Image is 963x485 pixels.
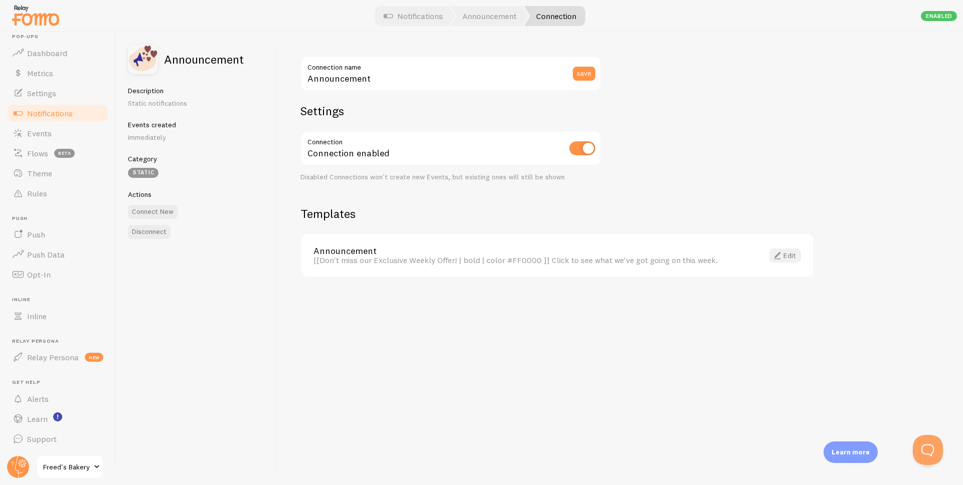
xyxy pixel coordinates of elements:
[12,34,109,40] span: Pop-ups
[6,347,109,367] a: Relay Persona new
[300,131,601,167] div: Connection enabled
[27,88,56,98] span: Settings
[27,311,47,321] span: Inline
[27,352,79,362] span: Relay Persona
[6,43,109,63] a: Dashboard
[12,215,109,222] span: Push
[6,409,109,429] a: Learn
[27,128,52,138] span: Events
[313,256,751,265] div: [[Don't miss our Exclusive Weekly Offer! | bold | color #FF0000 ]] Click to see what we've got go...
[913,435,943,465] iframe: Help Scout Beacon - Open
[12,379,109,386] span: Get Help
[43,461,91,473] span: Freed's Bakery
[12,297,109,303] span: Inline
[128,98,264,108] p: Static notifications
[128,120,264,129] h5: Events created
[27,414,48,424] span: Learn
[27,188,47,198] span: Rules
[128,205,178,219] button: Connect New
[54,149,75,158] span: beta
[6,306,109,326] a: Inline
[6,83,109,103] a: Settings
[573,67,595,81] button: save
[6,224,109,245] a: Push
[128,225,171,239] button: Disconnect
[27,48,67,58] span: Dashboard
[300,56,601,73] label: Connection name
[27,168,52,178] span: Theme
[27,250,65,260] span: Push Data
[128,132,264,142] p: Immediately
[27,434,57,444] span: Support
[6,429,109,449] a: Support
[313,247,751,256] a: Announcement
[53,412,62,421] svg: <p>Watch New Feature Tutorials!</p>
[12,338,109,345] span: Relay Persona
[300,103,601,119] h2: Settings
[36,455,104,479] a: Freed's Bakery
[27,108,73,118] span: Notifications
[6,123,109,143] a: Events
[6,265,109,285] a: Opt-In
[824,441,878,463] div: Learn more
[6,245,109,265] a: Push Data
[6,143,109,163] a: Flows beta
[11,3,61,28] img: fomo-relay-logo-orange.svg
[128,86,264,95] h5: Description
[128,44,158,74] img: fomo_icons_announcement.svg
[128,168,158,178] div: Static
[6,163,109,183] a: Theme
[27,394,49,404] span: Alerts
[27,148,48,158] span: Flows
[832,447,870,457] p: Learn more
[128,190,264,199] h5: Actions
[769,249,801,263] a: Edit
[27,270,51,280] span: Opt-In
[300,206,814,221] h2: Templates
[128,154,264,163] h5: Category
[164,53,244,65] h2: Announcement
[6,183,109,203] a: Rules
[27,229,45,239] span: Push
[6,389,109,409] a: Alerts
[6,103,109,123] a: Notifications
[85,353,103,362] span: new
[300,173,601,182] div: Disabled Connections won't create new Events, but existing ones will still be shown
[6,63,109,83] a: Metrics
[27,68,53,78] span: Metrics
